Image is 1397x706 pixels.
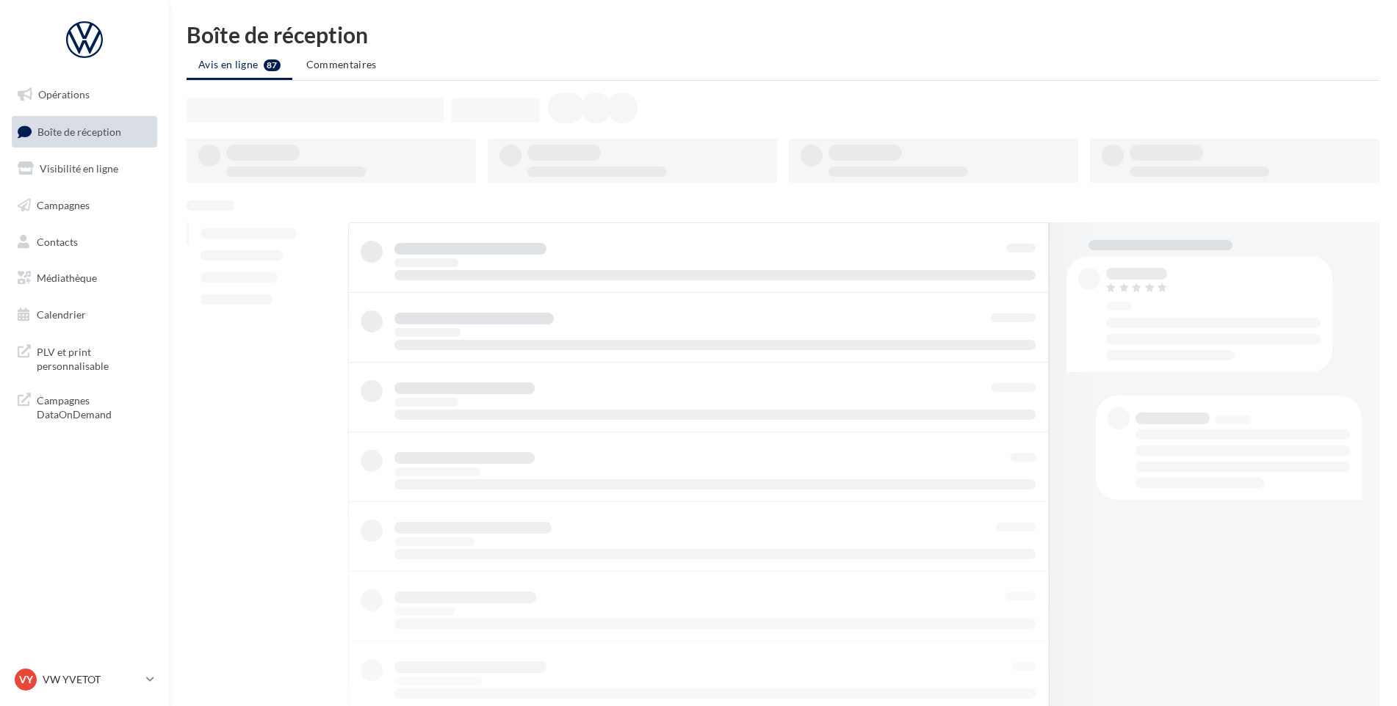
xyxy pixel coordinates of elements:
a: Boîte de réception [9,116,160,148]
span: VY [19,672,33,687]
span: Campagnes DataOnDemand [37,390,151,422]
a: Médiathèque [9,263,160,294]
a: Contacts [9,227,160,258]
a: Calendrier [9,299,160,330]
span: Opérations [38,88,90,101]
p: VW YVETOT [43,672,140,687]
a: Campagnes [9,190,160,221]
a: Opérations [9,79,160,110]
span: Boîte de réception [37,125,121,137]
span: PLV et print personnalisable [37,342,151,374]
span: Contacts [37,235,78,247]
div: Boîte de réception [187,23,1379,46]
a: PLV et print personnalisable [9,336,160,379]
span: Visibilité en ligne [40,162,118,175]
span: Commentaires [306,58,377,70]
a: Campagnes DataOnDemand [9,385,160,428]
span: Campagnes [37,199,90,211]
a: VY VW YVETOT [12,666,157,694]
span: Calendrier [37,308,86,321]
span: Médiathèque [37,272,97,284]
a: Visibilité en ligne [9,153,160,184]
